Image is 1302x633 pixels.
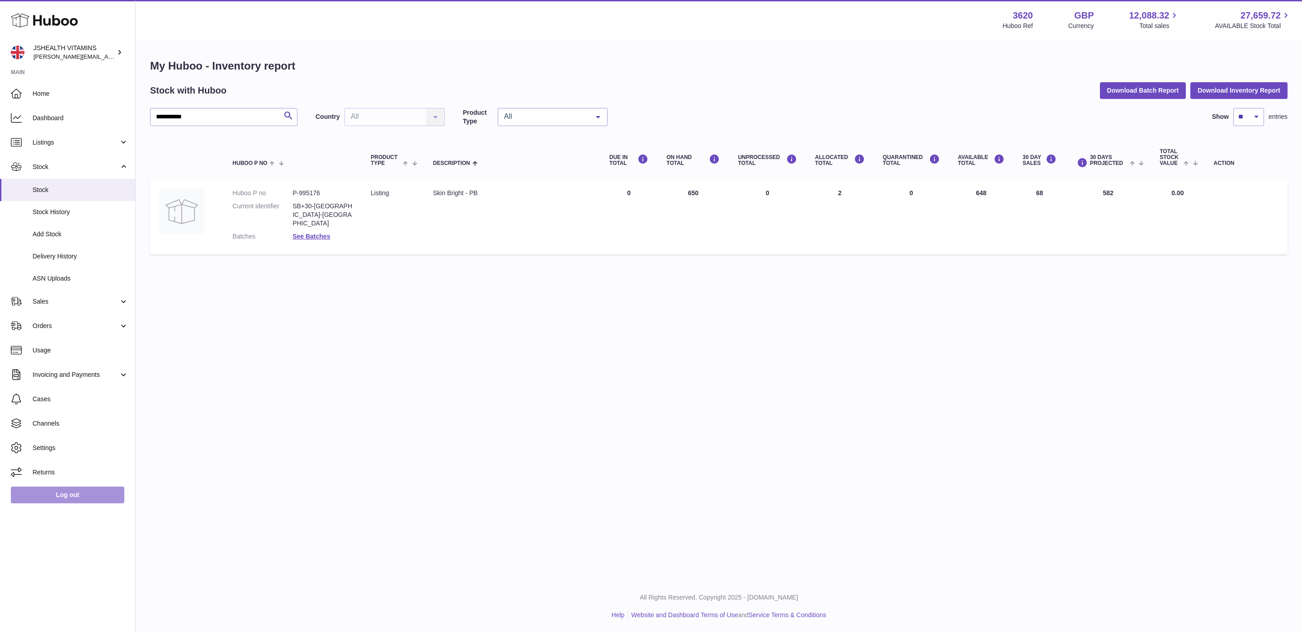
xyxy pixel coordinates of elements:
h1: My Huboo - Inventory report [150,59,1288,73]
dt: Current identifier [232,202,292,228]
span: Total sales [1139,22,1179,30]
div: DUE IN TOTAL [609,154,648,166]
td: 0 [729,180,806,254]
span: Description [433,160,470,166]
span: 0.00 [1171,189,1184,197]
span: Huboo P no [232,160,267,166]
td: 68 [1014,180,1066,254]
strong: GBP [1074,9,1094,22]
td: 650 [657,180,729,254]
span: Home [33,89,128,98]
span: Invoicing and Payments [33,370,119,379]
span: Sales [33,297,119,306]
td: 582 [1066,180,1151,254]
span: Stock History [33,208,128,216]
dd: P-995176 [292,189,353,197]
a: 27,659.72 AVAILABLE Stock Total [1215,9,1291,30]
label: Show [1212,113,1229,121]
dt: Batches [232,232,292,241]
span: ASN Uploads [33,274,128,283]
div: 30 DAY SALES [1023,154,1057,166]
span: Settings [33,444,128,452]
span: Add Stock [33,230,128,239]
span: Listings [33,138,119,147]
div: QUARANTINED Total [883,154,940,166]
h2: Stock with Huboo [150,84,226,97]
td: 0 [600,180,657,254]
span: Returns [33,468,128,477]
a: Service Terms & Conditions [749,611,826,619]
span: entries [1269,113,1288,121]
div: Skin Bright - PB [433,189,591,197]
a: See Batches [292,233,330,240]
label: Country [316,113,340,121]
span: 0 [910,189,913,197]
div: UNPROCESSED Total [738,154,797,166]
div: AVAILABLE Total [958,154,1005,166]
div: Action [1214,160,1279,166]
span: All [502,112,589,121]
p: All Rights Reserved. Copyright 2025 - [DOMAIN_NAME] [143,593,1295,602]
span: Dashboard [33,114,128,122]
strong: 3620 [1013,9,1033,22]
div: JSHEALTH VITAMINS [33,44,115,61]
span: Product Type [371,155,401,166]
a: Help [612,611,625,619]
span: Total stock value [1160,149,1181,167]
span: listing [371,189,389,197]
span: Stock [33,186,128,194]
a: Website and Dashboard Terms of Use [631,611,738,619]
span: Channels [33,419,128,428]
span: Delivery History [33,252,128,261]
li: and [628,611,826,619]
span: 30 DAYS PROJECTED [1090,155,1127,166]
img: product image [159,189,204,234]
span: Cases [33,395,128,403]
button: Download Inventory Report [1190,82,1288,98]
div: ALLOCATED Total [815,154,865,166]
button: Download Batch Report [1100,82,1186,98]
img: francesca@jshealthvitamins.com [11,46,24,59]
span: Orders [33,322,119,330]
span: Usage [33,346,128,355]
span: 27,659.72 [1241,9,1281,22]
dd: SB+30-[GEOGRAPHIC_DATA]-[GEOGRAPHIC_DATA] [292,202,353,228]
a: 12,088.32 Total sales [1129,9,1179,30]
span: 12,088.32 [1129,9,1169,22]
div: Currency [1068,22,1094,30]
label: Product Type [463,108,493,126]
dt: Huboo P no [232,189,292,197]
div: ON HAND Total [666,154,720,166]
td: 648 [949,180,1014,254]
a: Log out [11,487,124,503]
div: Huboo Ref [1003,22,1033,30]
span: [PERSON_NAME][EMAIL_ADDRESS][DOMAIN_NAME] [33,53,181,60]
span: Stock [33,163,119,171]
td: 2 [806,180,874,254]
span: AVAILABLE Stock Total [1215,22,1291,30]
